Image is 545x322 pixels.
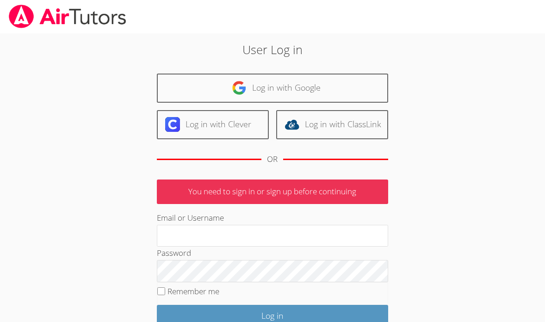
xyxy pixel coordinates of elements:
[157,212,224,223] label: Email or Username
[157,74,388,103] a: Log in with Google
[267,153,278,166] div: OR
[125,41,420,58] h2: User Log in
[232,80,247,95] img: google-logo-50288ca7cdecda66e5e0955fdab243c47b7ad437acaf1139b6f446037453330a.svg
[8,5,127,28] img: airtutors_banner-c4298cdbf04f3fff15de1276eac7730deb9818008684d7c2e4769d2f7ddbe033.png
[157,110,269,139] a: Log in with Clever
[167,286,219,297] label: Remember me
[165,117,180,132] img: clever-logo-6eab21bc6e7a338710f1a6ff85c0baf02591cd810cc4098c63d3a4b26e2feb20.svg
[276,110,388,139] a: Log in with ClassLink
[157,248,191,258] label: Password
[285,117,299,132] img: classlink-logo-d6bb404cc1216ec64c9a2012d9dc4662098be43eaf13dc465df04b49fa7ab582.svg
[157,180,388,204] p: You need to sign in or sign up before continuing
